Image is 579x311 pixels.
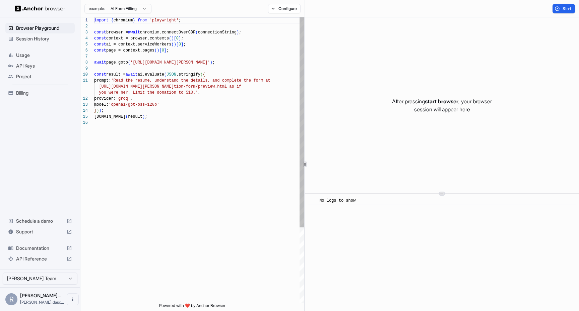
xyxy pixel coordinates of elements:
div: 4 [80,35,88,41]
span: 0 [179,42,181,47]
span: ; [179,18,181,23]
span: ) [157,48,159,53]
span: Documentation [16,245,64,251]
div: 6 [80,47,88,54]
span: ( [195,30,198,35]
span: tion-form/preview.html as if [174,84,242,89]
span: ( [154,48,157,53]
span: ) [210,60,212,65]
span: prompt: [94,78,111,83]
span: ( [126,114,128,119]
span: const [94,42,106,47]
span: ; [239,30,241,35]
span: from [138,18,147,23]
span: ; [102,108,104,113]
span: example: [89,6,105,11]
span: [URL][DOMAIN_NAME][PERSON_NAME] [99,84,174,89]
span: await [94,60,106,65]
span: , [198,90,200,95]
span: 'groq' [116,96,130,101]
div: 14 [80,108,88,114]
span: const [94,48,106,53]
span: browser = [106,30,128,35]
span: ( [169,36,171,41]
span: [ [174,36,176,41]
span: [ [159,48,162,53]
span: ( [200,72,203,77]
span: Start [563,6,572,11]
span: ) [171,36,174,41]
span: Browser Playground [16,25,72,31]
div: Billing [5,88,75,98]
div: Session History [5,33,75,44]
span: rostislav.dascal@gmail.com [20,300,64,305]
span: await [128,30,140,35]
div: Usage [5,50,75,61]
span: provider: [94,96,116,101]
span: 'playwright' [150,18,179,23]
p: After pressing , your browser session will appear here [392,97,492,113]
span: import [94,18,109,23]
span: page = context.pages [106,48,154,53]
span: , [130,96,133,101]
span: ) [96,108,99,113]
span: ) [174,42,176,47]
span: context = browser.contexts [106,36,169,41]
span: ) [99,108,101,113]
div: 15 [80,114,88,120]
span: Support [16,228,64,235]
span: { [111,18,113,23]
span: ai.evaluate [138,72,164,77]
span: } [133,18,135,23]
span: ; [167,48,169,53]
div: 10 [80,72,88,78]
span: } [94,108,96,113]
span: No logs to show [319,198,356,203]
span: const [94,36,106,41]
span: const [94,72,106,77]
div: 3 [80,29,88,35]
span: .stringify [176,72,200,77]
span: await [126,72,138,77]
div: 9 [80,66,88,72]
span: Schedule a demo [16,218,64,224]
div: 11 [80,78,88,84]
span: ] [181,42,183,47]
div: R [5,293,17,305]
span: ; [145,114,147,119]
span: API Keys [16,63,72,69]
div: Project [5,71,75,82]
span: 'Read the resume, understand the details, and comp [111,78,232,83]
div: Browser Playground [5,23,75,33]
span: 'openai/gpt-oss-120b' [109,102,159,107]
span: const [94,30,106,35]
div: API Reference [5,253,75,264]
span: ( [171,42,174,47]
span: lete the form at [232,78,270,83]
span: Rostislav Dascal [20,293,61,298]
span: API Reference [16,255,64,262]
span: model: [94,102,109,107]
div: Schedule a demo [5,216,75,226]
img: Anchor Logo [15,5,65,12]
span: ] [179,36,181,41]
span: Project [16,73,72,80]
button: Open menu [67,293,79,305]
span: ) [142,114,145,119]
div: Support [5,226,75,237]
span: ​ [311,197,314,204]
div: 1 [80,17,88,23]
div: 5 [80,41,88,47]
span: result [128,114,142,119]
span: connectionString [198,30,237,35]
div: 13 [80,102,88,108]
span: Session History [16,35,72,42]
span: ) [237,30,239,35]
div: Documentation [5,243,75,253]
span: chromium.connectOverCDP [140,30,196,35]
span: '[URL][DOMAIN_NAME][PERSON_NAME]' [130,60,210,65]
span: ( [128,60,130,65]
span: you were her. Limit the donation to $10.' [99,90,198,95]
div: API Keys [5,61,75,71]
span: Billing [16,90,72,96]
